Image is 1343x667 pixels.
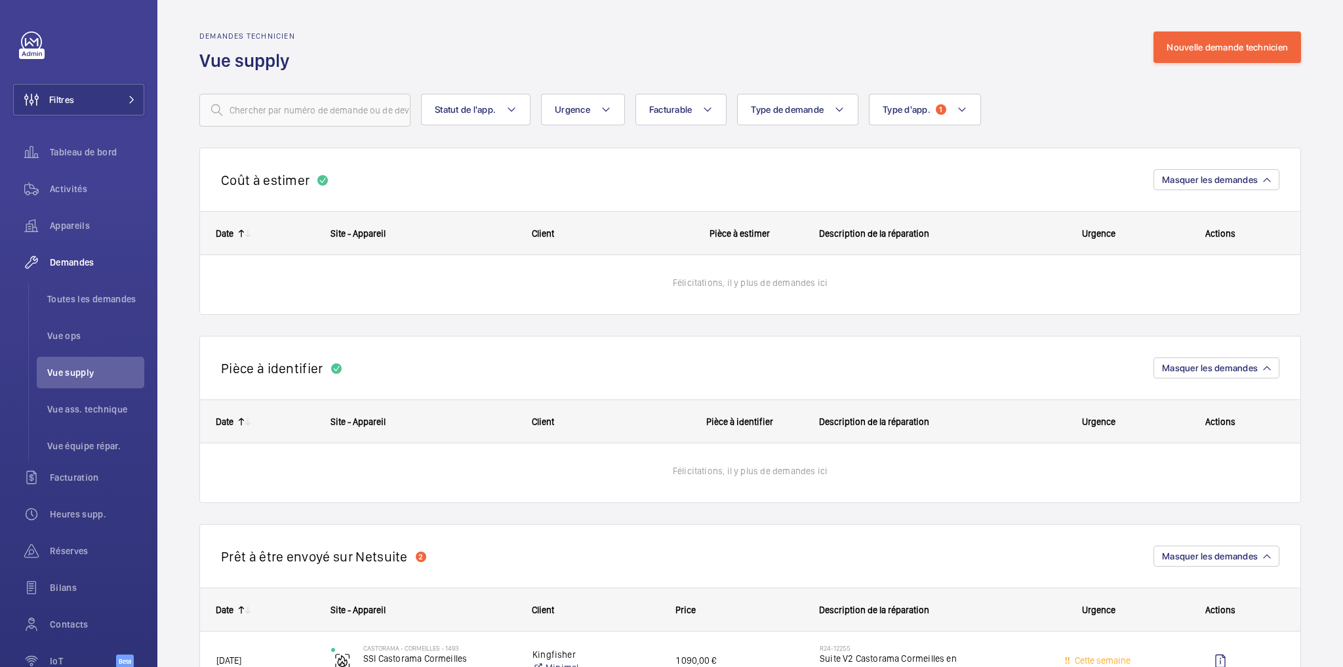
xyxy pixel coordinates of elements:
span: Description de la réparation [819,416,929,427]
span: Masquer les demandes [1162,174,1258,185]
span: Tableau de bord [50,146,144,159]
h2: Coût à estimer [221,172,310,188]
span: Vue ops [47,329,144,342]
h2: Demandes technicien [199,31,298,41]
span: Client [532,605,554,615]
span: Description de la réparation [819,228,929,239]
span: Demandes [50,256,144,269]
h2: Pièce à identifier [221,360,323,376]
span: [DATE] [216,655,241,666]
button: Nouvelle demande technicien [1153,31,1301,63]
span: Réserves [50,544,144,557]
span: Bilans [50,581,144,594]
div: Date [216,228,233,239]
span: Type de demande [751,104,824,115]
span: Actions [1205,228,1235,239]
span: Actions [1205,605,1235,615]
span: Cette semaine [1072,655,1131,666]
span: Toutes les demandes [47,293,144,306]
span: Urgence [1082,416,1115,427]
button: Type de demande [737,94,858,125]
span: Vue supply [47,366,144,379]
span: Activités [50,182,144,195]
input: Chercher par numéro de demande ou de devis [199,94,411,127]
p: SSI Castorama Cormeilles [363,652,515,665]
span: Vue ass. technique [47,403,144,416]
button: Urgence [541,94,625,125]
span: Description de la réparation [819,605,929,615]
p: Kingfisher [532,648,659,661]
span: Statut de l'app. [435,104,496,115]
span: Vue équipe répar. [47,439,144,453]
span: Urgence [1082,605,1115,615]
span: Facturable [649,104,692,115]
div: Date [216,416,233,427]
span: Urgence [555,104,590,115]
button: Type d'app.1 [869,94,981,125]
h1: Vue supply [199,49,298,73]
span: 1 [936,104,946,115]
span: Site - Appareil [331,605,386,615]
span: Price [675,605,696,615]
button: Masquer les demandes [1153,357,1279,378]
span: Site - Appareil [331,228,386,239]
span: Masquer les demandes [1162,551,1258,561]
h2: R24-12255 [820,644,1033,652]
span: Client [532,228,554,239]
h2: Prêt à être envoyé sur Netsuite [221,548,408,565]
button: Filtres [13,84,144,115]
span: Heures supp. [50,508,144,521]
span: Client [532,416,554,427]
div: Date [216,605,233,615]
span: Filtres [49,93,74,106]
span: Site - Appareil [331,416,386,427]
button: Masquer les demandes [1153,169,1279,190]
button: Statut de l'app. [421,94,531,125]
div: 2 [416,552,426,562]
span: Actions [1205,416,1235,427]
span: Type d'app. [883,104,931,115]
p: Castorama - CORMEILLES - 1493 [363,644,515,652]
span: Urgence [1082,228,1115,239]
span: Masquer les demandes [1162,363,1258,373]
span: Contacts [50,618,144,631]
button: Facturable [635,94,727,125]
span: Appareils [50,219,144,232]
span: Pièce à identifier [706,416,773,427]
button: Masquer les demandes [1153,546,1279,567]
span: Facturation [50,471,144,484]
span: Pièce à estimer [710,228,770,239]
